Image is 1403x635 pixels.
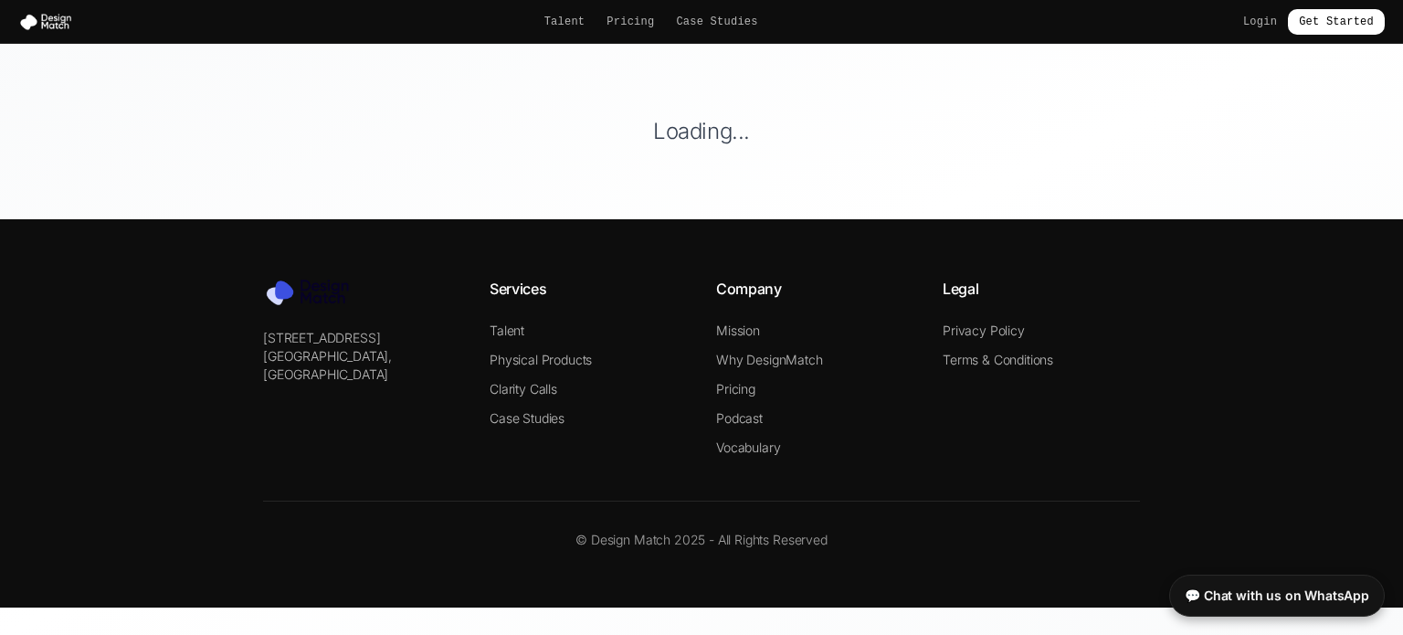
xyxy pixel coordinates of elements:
p: [STREET_ADDRESS] [263,329,460,347]
a: Talent [490,323,524,338]
a: Clarity Calls [490,381,557,397]
img: Design Match [18,13,80,31]
h4: Legal [943,278,1140,300]
a: Vocabulary [716,439,780,455]
a: Podcast [716,410,763,426]
a: Login [1243,15,1277,29]
h4: Company [716,278,913,300]
a: Pricing [716,381,755,397]
a: Mission [716,323,760,338]
a: Pricing [607,15,654,29]
a: Physical Products [490,352,592,367]
p: [GEOGRAPHIC_DATA], [GEOGRAPHIC_DATA] [263,347,460,384]
a: Talent [544,15,585,29]
h4: Services [490,278,687,300]
a: Why DesignMatch [716,352,823,367]
a: Case Studies [676,15,757,29]
a: 💬 Chat with us on WhatsApp [1169,575,1385,617]
a: Case Studies [490,410,564,426]
h1: Loading... [84,117,1319,146]
a: Terms & Conditions [943,352,1053,367]
p: © Design Match 2025 - All Rights Reserved [263,531,1140,549]
a: Privacy Policy [943,323,1025,338]
a: Get Started [1288,9,1385,35]
img: Design Match [263,278,364,307]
